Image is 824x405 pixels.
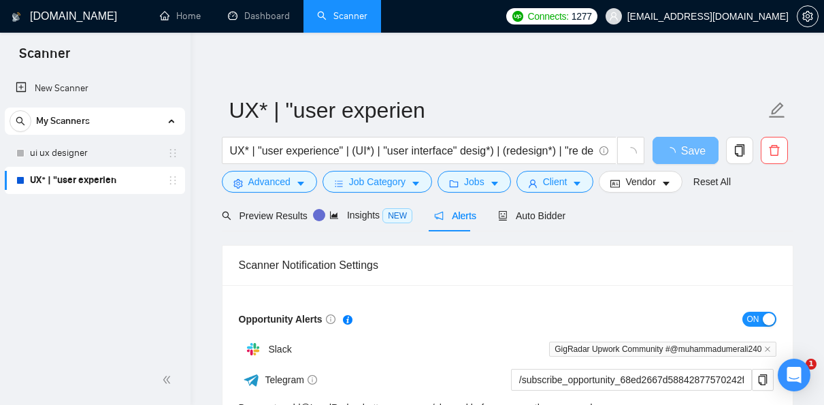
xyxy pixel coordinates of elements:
span: Client [543,174,567,189]
img: hpQkSZIkSZIkSZIkSZIkSZIkSZIkSZIkSZIkSZIkSZIkSZIkSZIkSZIkSZIkSZIkSZIkSZIkSZIkSZIkSZIkSZIkSZIkSZIkS... [240,336,267,363]
a: Reset All [693,174,731,189]
span: caret-down [411,178,421,189]
span: My Scanners [36,108,90,135]
div: Open Intercom Messenger [778,359,810,391]
button: settingAdvancedcaret-down [222,171,317,193]
img: ww3wtPAAAAAElFTkSuQmCC [243,372,260,389]
span: user [528,178,538,189]
span: Alerts [434,210,476,221]
span: caret-down [296,178,306,189]
span: ON [747,312,759,327]
button: copy [752,369,774,391]
span: GigRadar Upwork Community #@muhammadumerali240 [549,342,776,357]
span: user [609,12,619,21]
a: New Scanner [16,75,174,102]
span: Vendor [625,174,655,189]
span: caret-down [572,178,582,189]
a: dashboardDashboard [228,10,290,22]
span: Job Category [349,174,406,189]
span: holder [167,175,178,186]
div: Tooltip anchor [342,314,354,326]
span: double-left [162,373,176,387]
span: Scanner [8,44,81,72]
a: setting [797,11,819,22]
span: folder [449,178,459,189]
button: search [10,110,31,132]
span: Preview Results [222,210,308,221]
button: Save [653,137,719,164]
span: area-chart [329,210,339,220]
a: searchScanner [317,10,367,22]
button: folderJobscaret-down [438,171,511,193]
span: info-circle [308,375,317,385]
button: barsJob Categorycaret-down [323,171,432,193]
span: Telegram [265,374,317,385]
span: delete [761,144,787,157]
a: homeHome [160,10,201,22]
span: copy [727,144,753,157]
input: Search Freelance Jobs... [230,142,593,159]
button: userClientcaret-down [516,171,594,193]
img: upwork-logo.png [512,11,523,22]
span: caret-down [661,178,671,189]
span: robot [498,211,508,221]
div: Scanner Notification Settings [239,246,776,285]
span: caret-down [490,178,499,189]
span: copy [753,374,773,385]
span: Save [681,142,706,159]
span: holder [167,148,178,159]
span: edit [768,101,786,119]
span: Auto Bidder [498,210,565,221]
button: delete [761,137,788,164]
span: Jobs [464,174,484,189]
span: bars [334,178,344,189]
span: Insights [329,210,412,221]
img: logo [12,6,21,28]
span: notification [434,211,444,221]
span: Slack [268,344,291,355]
span: search [222,211,231,221]
span: info-circle [599,146,608,155]
div: Tooltip anchor [313,209,325,221]
a: ui ux designer [30,140,159,167]
span: info-circle [326,314,335,324]
span: close [764,346,771,353]
span: idcard [610,178,620,189]
span: setting [797,11,818,22]
span: Connects: [527,9,568,24]
span: 1277 [572,9,592,24]
span: setting [233,178,243,189]
li: My Scanners [5,108,185,194]
span: Opportunity Alerts [239,314,335,325]
button: copy [726,137,753,164]
span: loading [665,147,681,158]
a: UX* | "user experien [30,167,159,194]
span: 1 [806,359,817,370]
input: Scanner name... [229,93,765,127]
span: Advanced [248,174,291,189]
span: loading [625,147,637,159]
span: NEW [382,208,412,223]
button: idcardVendorcaret-down [599,171,682,193]
span: search [10,116,31,126]
li: New Scanner [5,75,185,102]
button: setting [797,5,819,27]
